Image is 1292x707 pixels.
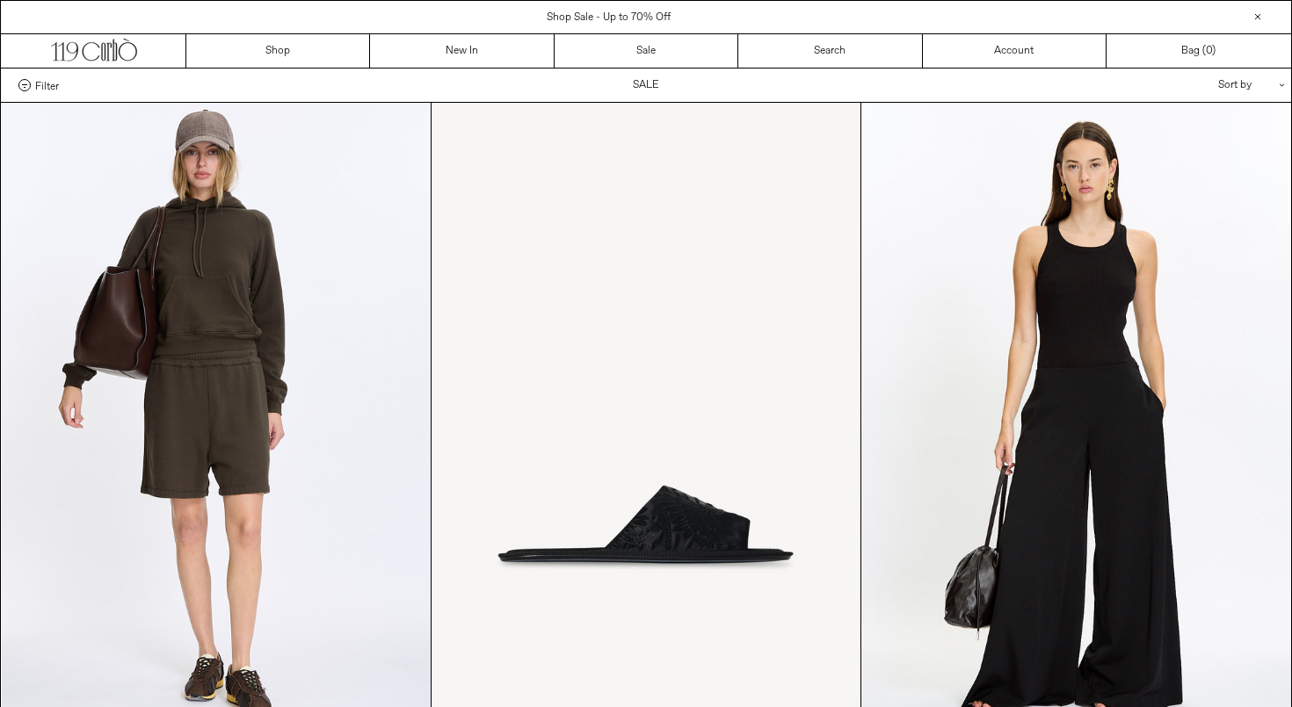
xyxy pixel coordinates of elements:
[923,34,1107,68] a: Account
[547,11,671,25] a: Shop Sale - Up to 70% Off
[1107,34,1290,68] a: Bag ()
[35,79,59,91] span: Filter
[1206,44,1212,58] span: 0
[555,34,738,68] a: Sale
[738,34,922,68] a: Search
[1206,43,1216,59] span: )
[186,34,370,68] a: Shop
[1115,69,1274,102] div: Sort by
[370,34,554,68] a: New In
